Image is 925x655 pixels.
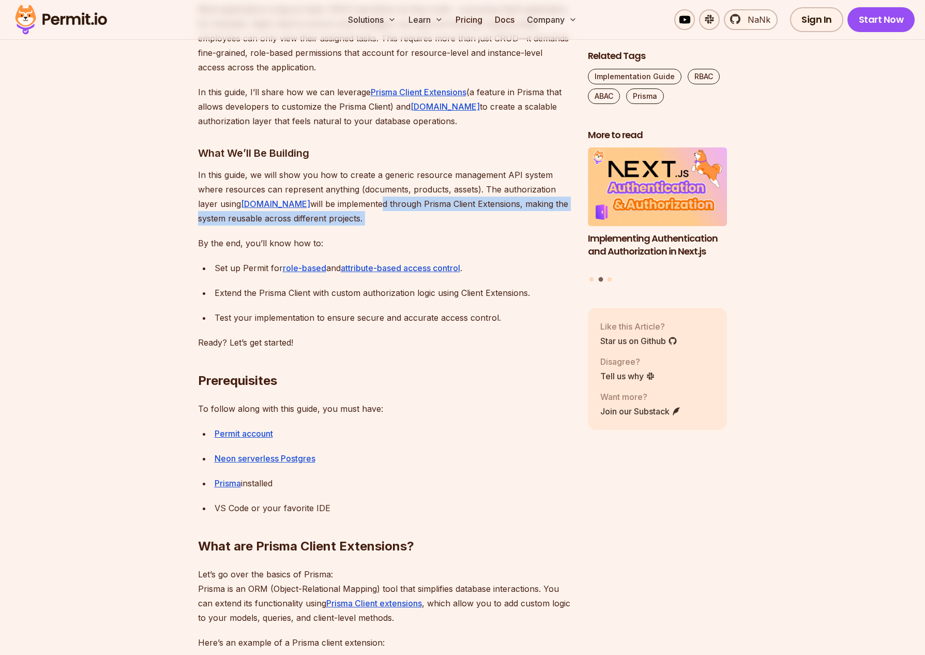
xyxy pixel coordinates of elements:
h3: What We’ll Be Building [198,145,571,161]
a: Docs [491,9,519,30]
p: By the end, you’ll know how to: [198,236,571,250]
a: ABAC [588,88,620,104]
a: Prisma [215,478,241,488]
p: Like this Article? [600,320,677,333]
button: Go to slide 2 [598,277,603,282]
h2: What are Prisma Client Extensions? [198,497,571,555]
a: Star us on Github [600,335,677,347]
a: attribute-based access control [341,263,460,273]
div: VS Code or your favorite IDE [215,501,571,515]
a: Permit account [215,428,273,439]
a: [DOMAIN_NAME] [241,199,310,209]
p: To follow along with this guide, you must have: [198,401,571,416]
p: In this guide, I’ll share how we can leverage (a feature in Prisma that allows developers to cust... [198,85,571,128]
div: Set up Permit for and . [215,261,571,275]
p: Here’s an example of a Prisma client extension: [198,635,571,650]
button: Company [523,9,581,30]
a: Implementation Guide [588,69,681,84]
p: Want more? [600,391,681,403]
a: Prisma Client Extensions [371,87,466,97]
a: NaNk [724,9,778,30]
a: Sign In [790,7,843,32]
img: Permit logo [10,2,112,37]
a: RBAC [688,69,720,84]
p: Disagree? [600,355,655,368]
div: Test your implementation to ensure secure and accurate access control. [215,310,571,325]
button: Go to slide 3 [608,277,612,281]
a: Tell us why [600,370,655,382]
p: Ready? Let’s get started! [198,335,571,350]
h2: Related Tags [588,50,727,63]
div: installed [215,476,571,490]
a: Implementing Authentication and Authorization in Next.jsImplementing Authentication and Authoriza... [588,148,727,271]
button: Learn [404,9,447,30]
h2: Prerequisites [198,331,571,389]
h3: Implementing Authentication and Authorization in Next.js [588,232,727,258]
a: [DOMAIN_NAME] [411,101,480,112]
span: NaNk [741,13,770,26]
div: Posts [588,148,727,284]
img: Implementing Authentication and Authorization in Next.js [588,148,727,227]
p: In this guide, we will show you how to create a generic resource management API system where reso... [198,168,571,226]
div: Extend the Prisma Client with custom authorization logic using Client Extensions. [215,286,571,300]
h2: More to read [588,129,727,142]
button: Solutions [344,9,400,30]
a: Prisma [626,88,664,104]
a: Pricing [451,9,487,30]
a: Neon serverless Postgres [215,453,315,464]
a: Prisma Client extensions [326,598,422,608]
a: Join our Substack [600,405,681,418]
a: Start Now [847,7,915,32]
p: Let’s go over the basics of Prisma: Prisma is an ORM (Object-Relational Mapping) tool that simpli... [198,567,571,625]
a: role-based [283,263,326,273]
button: Go to slide 1 [589,277,594,281]
li: 2 of 3 [588,148,727,271]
